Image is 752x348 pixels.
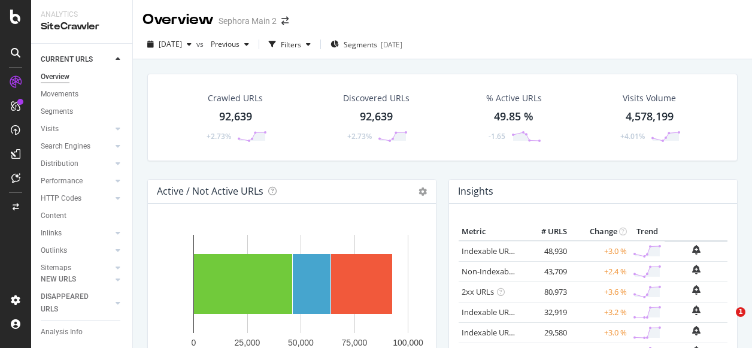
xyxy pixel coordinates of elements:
[41,175,83,187] div: Performance
[41,273,76,286] div: NEW URLS
[462,327,592,338] a: Indexable URLs with Bad Description
[41,290,101,316] div: DISAPPEARED URLS
[41,326,124,338] a: Analysis Info
[570,302,630,322] td: +3.2 %
[419,187,427,196] i: Options
[736,307,745,317] span: 1
[360,109,393,125] div: 92,639
[570,261,630,282] td: +2.4 %
[142,10,214,30] div: Overview
[219,109,252,125] div: 92,639
[41,192,81,205] div: HTTP Codes
[235,338,260,347] text: 25,000
[522,302,570,322] td: 32,919
[41,20,123,34] div: SiteCrawler
[159,39,182,49] span: 2025 Sep. 11th
[570,282,630,302] td: +3.6 %
[692,326,701,335] div: bell-plus
[692,265,701,274] div: bell-plus
[41,175,112,187] a: Performance
[41,53,93,66] div: CURRENT URLS
[692,305,701,315] div: bell-plus
[522,241,570,262] td: 48,930
[207,131,231,141] div: +2.73%
[343,92,410,104] div: Discovered URLs
[570,223,630,241] th: Change
[522,322,570,343] td: 29,580
[157,183,263,199] h4: Active / Not Active URLs
[41,140,90,153] div: Search Engines
[41,227,112,240] a: Inlinks
[347,131,372,141] div: +2.73%
[41,210,124,222] a: Content
[620,131,645,141] div: +4.01%
[196,39,206,49] span: vs
[41,88,124,101] a: Movements
[41,71,124,83] a: Overview
[462,246,517,256] a: Indexable URLs
[41,273,112,286] a: NEW URLS
[486,92,542,104] div: % Active URLs
[489,131,505,141] div: -1.65
[41,326,83,338] div: Analysis Info
[41,88,78,101] div: Movements
[41,244,112,257] a: Outlinks
[219,15,277,27] div: Sephora Main 2
[41,262,71,274] div: Sitemaps
[41,262,112,274] a: Sitemaps
[494,109,533,125] div: 49.85 %
[206,39,239,49] span: Previous
[381,40,402,50] div: [DATE]
[458,183,493,199] h4: Insights
[288,338,314,347] text: 50,000
[570,322,630,343] td: +3.0 %
[41,123,59,135] div: Visits
[711,307,740,336] iframe: Intercom live chat
[522,282,570,302] td: 80,973
[342,338,368,347] text: 75,000
[522,223,570,241] th: # URLS
[41,10,123,20] div: Analytics
[692,245,701,255] div: bell-plus
[630,223,665,241] th: Trend
[264,35,316,54] button: Filters
[281,40,301,50] div: Filters
[41,158,112,170] a: Distribution
[623,92,676,104] div: Visits Volume
[462,307,562,317] a: Indexable URLs with Bad H1
[41,210,66,222] div: Content
[41,53,112,66] a: CURRENT URLS
[41,158,78,170] div: Distribution
[462,286,494,297] a: 2xx URLs
[41,290,112,316] a: DISAPPEARED URLS
[462,266,535,277] a: Non-Indexable URLs
[41,105,124,118] a: Segments
[281,17,289,25] div: arrow-right-arrow-left
[142,35,196,54] button: [DATE]
[41,192,112,205] a: HTTP Codes
[41,71,69,83] div: Overview
[626,109,674,125] div: 4,578,199
[393,338,423,347] text: 100,000
[344,40,377,50] span: Segments
[459,223,522,241] th: Metric
[206,35,254,54] button: Previous
[41,105,73,118] div: Segments
[192,338,196,347] text: 0
[41,244,67,257] div: Outlinks
[570,241,630,262] td: +3.0 %
[41,227,62,240] div: Inlinks
[208,92,263,104] div: Crawled URLs
[692,285,701,295] div: bell-plus
[326,35,407,54] button: Segments[DATE]
[41,123,112,135] a: Visits
[522,261,570,282] td: 43,709
[41,140,112,153] a: Search Engines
